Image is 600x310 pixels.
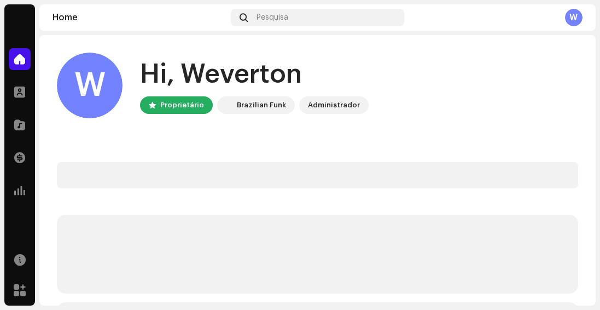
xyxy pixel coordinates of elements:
[565,9,582,26] div: W
[237,99,286,112] div: Brazilian Funk
[257,13,288,22] span: Pesquisa
[140,57,369,92] div: Hi, Weverton
[53,13,226,22] div: Home
[160,99,204,112] div: Proprietário
[308,99,360,112] div: Administrador
[57,53,123,118] div: W
[219,99,232,112] img: 71bf27a5-dd94-4d93-852c-61362381b7db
